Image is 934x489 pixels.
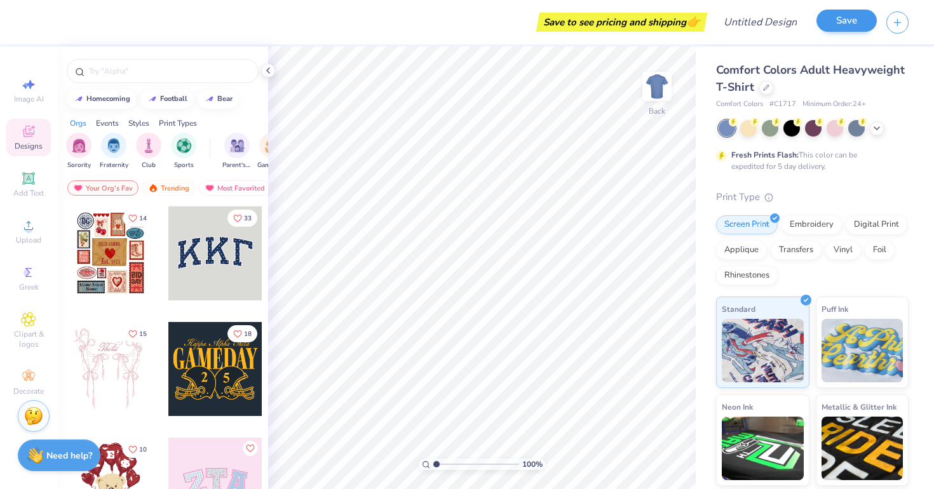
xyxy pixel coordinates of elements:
[96,117,119,129] div: Events
[160,95,187,102] div: football
[142,161,156,170] span: Club
[222,161,252,170] span: Parent's Weekend
[142,138,156,153] img: Club Image
[257,133,287,170] button: filter button
[222,133,252,170] button: filter button
[123,210,152,227] button: Like
[67,90,136,109] button: homecoming
[128,117,149,129] div: Styles
[139,215,147,222] span: 14
[199,180,271,196] div: Most Favorited
[217,95,233,102] div: bear
[67,180,139,196] div: Your Org's Fav
[227,210,257,227] button: Like
[846,215,907,234] div: Digital Print
[244,331,252,337] span: 18
[6,329,51,349] span: Clipart & logos
[123,325,152,342] button: Like
[822,319,904,382] img: Puff Ink
[716,266,778,285] div: Rhinestones
[825,241,861,260] div: Vinyl
[139,446,147,453] span: 10
[222,133,252,170] div: filter for Parent's Weekend
[46,450,92,462] strong: Need help?
[716,241,767,260] div: Applique
[244,215,252,222] span: 33
[714,10,807,35] input: Untitled Design
[67,161,91,170] span: Sorority
[802,99,866,110] span: Minimum Order: 24 +
[716,190,909,204] div: Print Type
[86,95,130,102] div: homecoming
[716,215,778,234] div: Screen Print
[16,235,41,245] span: Upload
[816,10,877,32] button: Save
[522,459,543,470] span: 100 %
[731,150,799,160] strong: Fresh Prints Flash:
[265,138,280,153] img: Game Day Image
[230,138,245,153] img: Parent's Weekend Image
[66,133,91,170] button: filter button
[123,441,152,458] button: Like
[865,241,895,260] div: Foil
[257,161,287,170] span: Game Day
[147,95,158,103] img: trend_line.gif
[100,133,128,170] div: filter for Fraternity
[782,215,842,234] div: Embroidery
[100,161,128,170] span: Fraternity
[72,138,86,153] img: Sorority Image
[70,117,86,129] div: Orgs
[822,400,897,413] span: Metallic & Glitter Ink
[644,74,670,99] img: Back
[769,99,796,110] span: # C1717
[822,302,848,316] span: Puff Ink
[19,282,39,292] span: Greek
[257,133,287,170] div: filter for Game Day
[716,62,905,95] span: Comfort Colors Adult Heavyweight T-Shirt
[205,184,215,192] img: most_fav.gif
[822,417,904,480] img: Metallic & Glitter Ink
[140,90,193,109] button: football
[139,331,147,337] span: 15
[66,133,91,170] div: filter for Sorority
[13,188,44,198] span: Add Text
[722,319,804,382] img: Standard
[88,65,250,77] input: Try "Alpha"
[13,386,44,396] span: Decorate
[227,325,257,342] button: Like
[174,161,194,170] span: Sports
[198,90,238,109] button: bear
[148,184,158,192] img: trending.gif
[716,99,763,110] span: Comfort Colors
[722,417,804,480] img: Neon Ink
[159,117,197,129] div: Print Types
[171,133,196,170] div: filter for Sports
[14,94,44,104] span: Image AI
[73,184,83,192] img: most_fav.gif
[722,400,753,413] span: Neon Ink
[539,13,704,32] div: Save to see pricing and shipping
[136,133,161,170] div: filter for Club
[771,241,822,260] div: Transfers
[686,14,700,29] span: 👉
[142,180,195,196] div: Trending
[243,441,258,456] button: Like
[722,302,755,316] span: Standard
[15,141,43,151] span: Designs
[74,95,84,103] img: trend_line.gif
[136,133,161,170] button: filter button
[177,138,191,153] img: Sports Image
[171,133,196,170] button: filter button
[731,149,888,172] div: This color can be expedited for 5 day delivery.
[205,95,215,103] img: trend_line.gif
[649,105,665,117] div: Back
[107,138,121,153] img: Fraternity Image
[100,133,128,170] button: filter button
